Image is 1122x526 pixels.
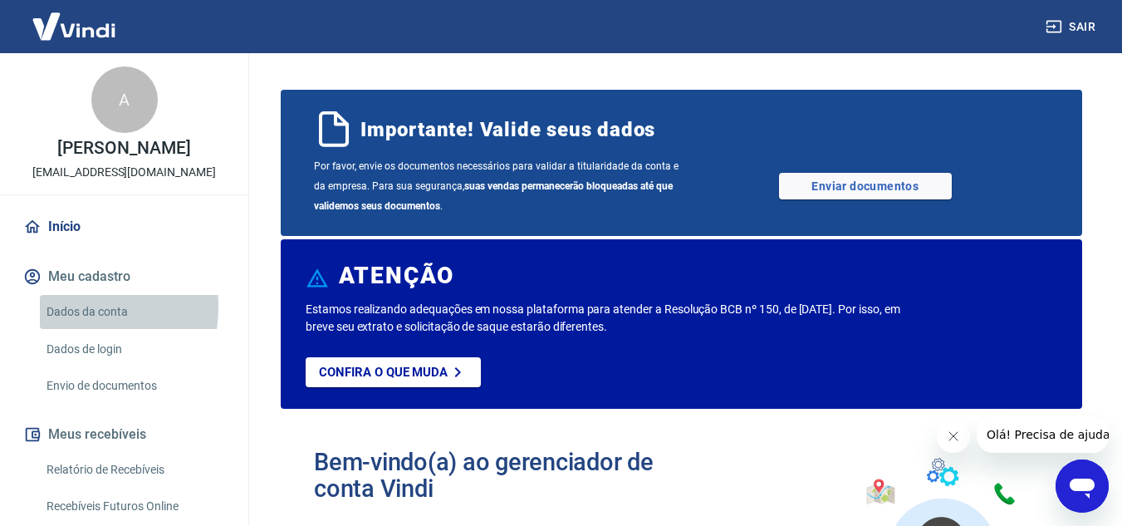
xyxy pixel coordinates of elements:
a: Enviar documentos [779,173,952,199]
h6: ATENÇÃO [339,268,454,284]
span: Por favor, envie os documentos necessários para validar a titularidade da conta e da empresa. Par... [314,156,682,216]
a: Relatório de Recebíveis [40,453,228,487]
p: [EMAIL_ADDRESS][DOMAIN_NAME] [32,164,216,181]
a: Confira o que muda [306,357,481,387]
a: Envio de documentos [40,369,228,403]
button: Meus recebíveis [20,416,228,453]
span: Importante! Valide seus dados [360,116,655,143]
span: Olá! Precisa de ajuda? [10,12,140,25]
iframe: Botão para abrir a janela de mensagens [1056,460,1109,513]
p: [PERSON_NAME] [57,140,190,157]
div: A [91,66,158,133]
p: Estamos realizando adequações em nossa plataforma para atender a Resolução BCB nº 150, de [DATE].... [306,301,907,336]
b: suas vendas permanecerão bloqueadas até que validemos seus documentos [314,180,673,212]
h2: Bem-vindo(a) ao gerenciador de conta Vindi [314,449,682,502]
img: Vindi [20,1,128,52]
iframe: Mensagem da empresa [977,416,1109,453]
a: Início [20,209,228,245]
a: Dados de login [40,332,228,366]
iframe: Fechar mensagem [937,420,970,453]
button: Meu cadastro [20,258,228,295]
a: Dados da conta [40,295,228,329]
p: Confira o que muda [319,365,448,380]
a: Recebíveis Futuros Online [40,489,228,524]
button: Sair [1042,12,1102,42]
